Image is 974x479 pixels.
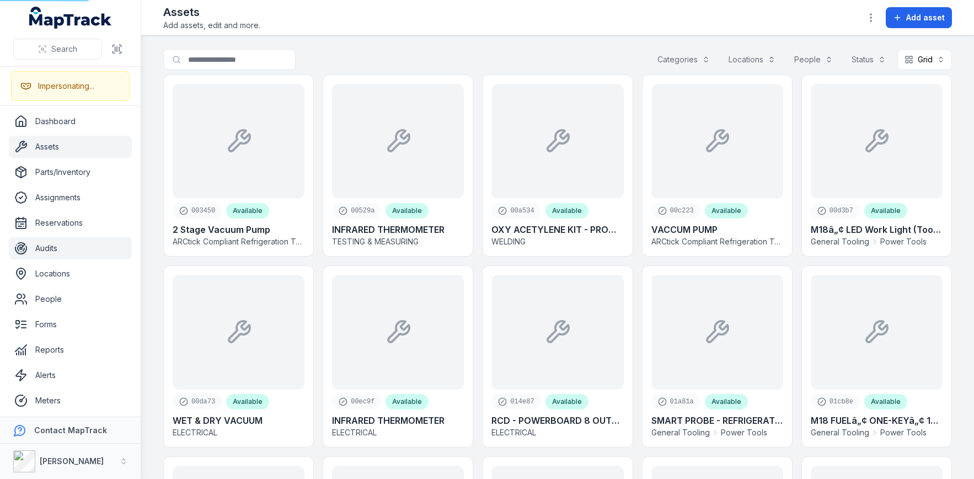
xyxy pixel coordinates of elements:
a: Assets [9,136,132,158]
button: Search [13,39,102,60]
button: Add asset [886,7,952,28]
a: Reports [9,339,132,361]
a: MapTrack [29,7,112,29]
button: Status [844,49,893,70]
a: Parts/Inventory [9,161,132,183]
a: Locations [9,263,132,285]
button: Grid [897,49,952,70]
a: Assignments [9,187,132,209]
span: Search [51,44,77,55]
strong: Contact MapTrack [34,425,107,435]
a: Meters [9,390,132,412]
div: Impersonating... [38,81,94,92]
a: Reservations [9,212,132,234]
a: Forms [9,313,132,336]
strong: [PERSON_NAME] [40,456,104,466]
span: Add assets, edit and more. [163,20,260,31]
a: Audits [9,237,132,259]
a: Settings [9,415,132,437]
a: Alerts [9,364,132,386]
button: People [787,49,840,70]
span: Add asset [906,12,945,23]
a: People [9,288,132,310]
a: Dashboard [9,110,132,132]
h2: Assets [163,4,260,20]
